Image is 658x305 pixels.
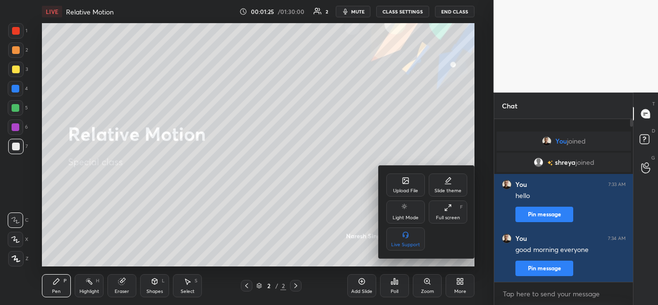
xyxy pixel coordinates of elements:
[391,242,420,247] div: Live Support
[436,215,460,220] div: Full screen
[460,205,463,210] div: F
[393,215,419,220] div: Light Mode
[393,188,418,193] div: Upload File
[434,188,461,193] div: Slide theme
